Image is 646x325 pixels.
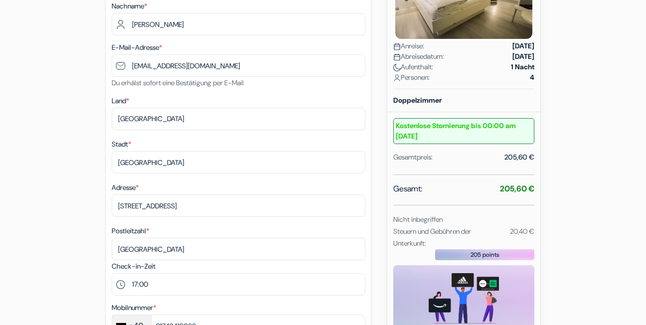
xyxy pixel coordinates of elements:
[393,183,422,195] span: Gesamt:
[393,96,442,105] b: Doppelzimmer
[511,62,534,72] strong: 1 Nacht
[112,96,129,106] label: Land
[429,273,499,324] img: gift_card_hero_new.png
[393,53,401,61] img: calendar.svg
[510,227,534,236] small: 20,40 €
[393,51,444,62] span: Abreisedatum:
[393,74,401,82] img: user_icon.svg
[530,72,534,83] strong: 4
[393,62,433,72] span: Aufenthalt:
[512,41,534,51] strong: [DATE]
[393,64,401,71] img: moon.svg
[112,42,162,53] label: E-Mail-Adresse
[393,118,534,144] small: Kostenlose Stornierung bis 00:00 am [DATE]
[393,215,443,224] small: Nicht inbegriffen
[112,54,365,77] input: E-Mail-Adresse eingeben
[112,226,149,236] label: Postleitzahl
[112,182,139,193] label: Adresse
[112,1,147,11] label: Nachname
[112,261,156,272] label: Check-in-Zeit
[504,152,534,162] div: 205,60 €
[393,43,401,50] img: calendar.svg
[112,13,365,35] input: Nachnamen eingeben
[500,183,534,194] strong: 205,60 €
[112,303,156,313] label: Mobilnummer
[512,51,534,62] strong: [DATE]
[393,41,424,51] span: Anreise:
[393,227,471,248] small: Steuern und Gebühren der Unterkunft:
[112,78,244,87] small: Du erhälst sofort eine Bestätigung per E-Mail
[112,139,131,150] label: Stadt
[471,250,499,259] span: 205 points
[393,152,433,162] div: Gesamtpreis:
[393,72,430,83] span: Personen:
